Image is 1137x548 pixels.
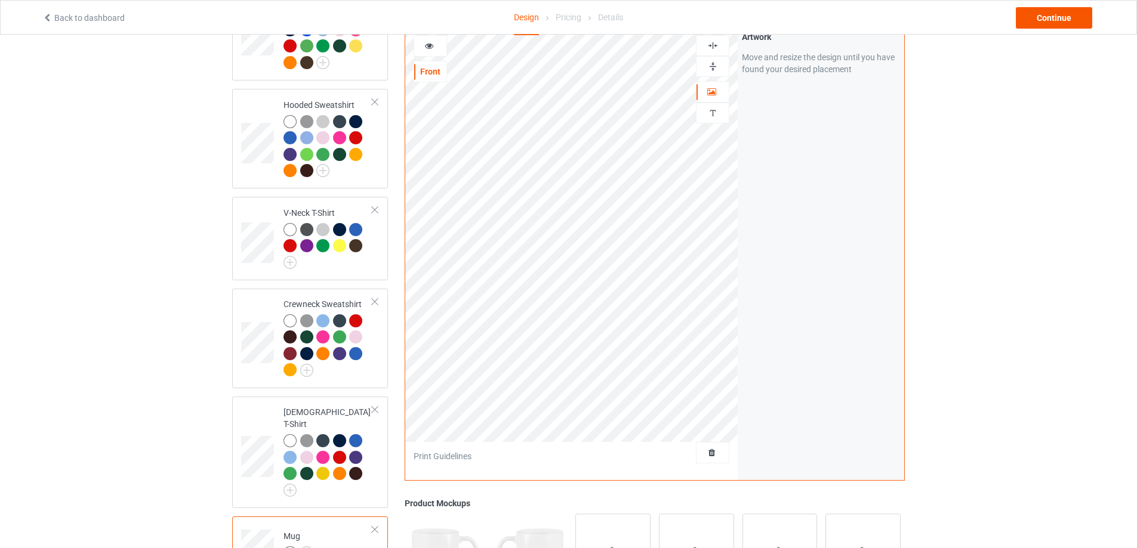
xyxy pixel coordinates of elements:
[316,56,329,69] img: svg+xml;base64,PD94bWwgdmVyc2lvbj0iMS4wIiBlbmNvZGluZz0iVVRGLTgiPz4KPHN2ZyB3aWR0aD0iMjJweCIgaGVpZ2...
[232,89,388,188] div: Hooded Sweatshirt
[742,31,900,43] div: Artwork
[284,484,297,497] img: svg+xml;base64,PD94bWwgdmVyc2lvbj0iMS4wIiBlbmNvZGluZz0iVVRGLTgiPz4KPHN2ZyB3aWR0aD0iMjJweCIgaGVpZ2...
[414,450,472,462] div: Print Guidelines
[742,51,900,75] div: Move and resize the design until you have found your desired placement
[300,364,313,377] img: svg+xml;base64,PD94bWwgdmVyc2lvbj0iMS4wIiBlbmNvZGluZz0iVVRGLTgiPz4KPHN2ZyB3aWR0aD0iMjJweCIgaGVpZ2...
[284,207,372,265] div: V-Neck T-Shirt
[707,107,719,119] img: svg%3E%0A
[232,289,388,388] div: Crewneck Sweatshirt
[414,66,446,78] div: Front
[598,1,623,34] div: Details
[232,197,388,280] div: V-Neck T-Shirt
[284,298,372,376] div: Crewneck Sweatshirt
[707,61,719,72] img: svg%3E%0A
[232,397,388,508] div: [DEMOGRAPHIC_DATA] T-Shirt
[42,13,125,23] a: Back to dashboard
[316,164,329,177] img: svg+xml;base64,PD94bWwgdmVyc2lvbj0iMS4wIiBlbmNvZGluZz0iVVRGLTgiPz4KPHN2ZyB3aWR0aD0iMjJweCIgaGVpZ2...
[1016,7,1092,29] div: Continue
[284,99,372,177] div: Hooded Sweatshirt
[514,1,539,35] div: Design
[284,256,297,269] img: svg+xml;base64,PD94bWwgdmVyc2lvbj0iMS4wIiBlbmNvZGluZz0iVVRGLTgiPz4KPHN2ZyB3aWR0aD0iMjJweCIgaGVpZ2...
[556,1,581,34] div: Pricing
[707,40,719,51] img: svg%3E%0A
[284,406,372,493] div: [DEMOGRAPHIC_DATA] T-Shirt
[405,497,905,509] div: Product Mockups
